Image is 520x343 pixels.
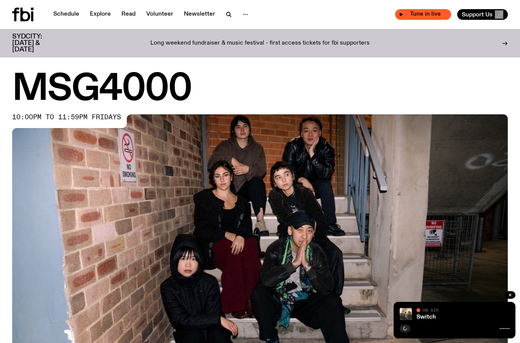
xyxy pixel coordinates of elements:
[150,40,370,47] p: Long weekend fundraiser & music festival - first access tickets for fbi supporters
[179,9,220,20] a: Newsletter
[12,72,508,107] h1: MSG4000
[85,9,115,20] a: Explore
[12,114,121,120] span: 10:00pm to 11:59pm fridays
[404,11,447,17] span: Tune in live
[462,11,493,18] span: Support Us
[117,9,140,20] a: Read
[395,9,451,20] button: On AirSwitchTune in live
[142,9,178,20] a: Volunteer
[457,9,508,20] button: Support Us
[423,308,439,313] span: On Air
[12,34,61,53] h3: SYDCITY: [DATE] & [DATE]
[416,314,436,320] a: Switch
[49,9,84,20] a: Schedule
[400,308,412,320] img: A warm film photo of the switch team sitting close together. from left to right: Cedar, Lau, Sand...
